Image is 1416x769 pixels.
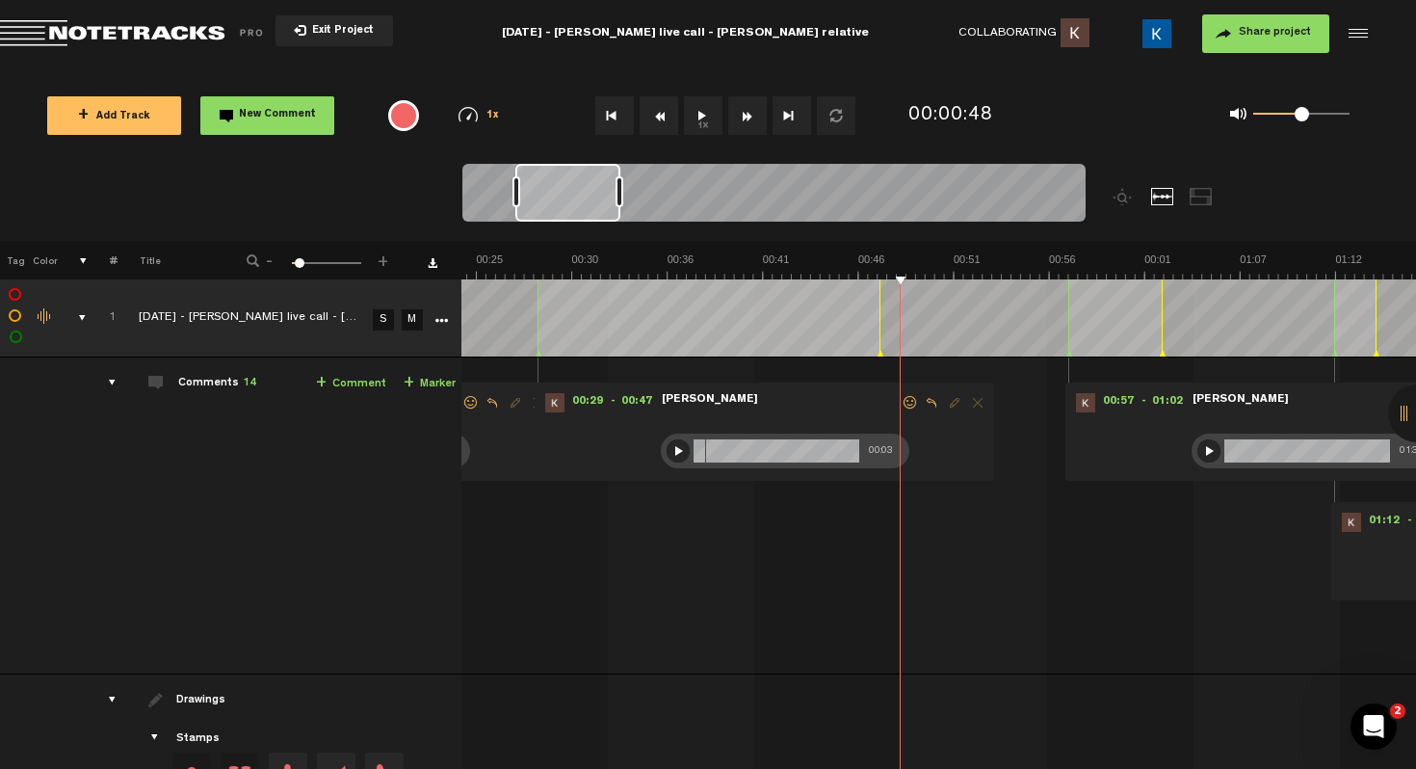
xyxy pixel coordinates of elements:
span: 01:12 [1361,513,1407,532]
button: 1x [684,96,722,135]
button: +Add Track [47,96,181,135]
td: comments [87,358,117,675]
span: [PERSON_NAME] [660,393,760,407]
div: Collaborating [958,18,1097,48]
span: 00:57 [1095,393,1141,412]
button: Exit Project [275,15,393,46]
div: Comments [178,376,256,392]
td: comments, stamps & drawings [57,279,87,358]
div: Drawings [176,693,229,709]
button: Share project [1202,14,1329,53]
span: 00:29 [564,393,611,412]
th: Color [29,241,58,279]
div: Click to edit the title [139,309,389,329]
img: ACg8ocIcFQaXaA6mNjY9otu5dz8mY468G7S4BGLOj3OpOv_AxuWwrw=s96-c [1076,393,1095,412]
img: ACg8ocIcFQaXaA6mNjY9otu5dz8mY468G7S4BGLOj3OpOv_AxuWwrw=s96-c [545,393,564,412]
img: ACg8ocIcFQaXaA6mNjY9otu5dz8mY468G7S4BGLOj3OpOv_AxuWwrw=s96-c [1061,18,1089,47]
span: + [78,108,89,123]
div: {{ tooltip_message }} [388,100,419,131]
span: 2 [1390,703,1405,719]
div: Change the color of the waveform [31,308,60,326]
div: Click to change the order number [90,309,119,328]
td: Change the color of the waveform [28,279,57,358]
span: Edit comment [504,396,527,410]
button: Loop [817,96,855,135]
div: comments [90,373,119,392]
img: ACg8ocIm3XoGc8wZGNolyUJxziFrdSwf0Pu9ViHYd3rcgCBpolPkQQ=s96-c [1142,19,1171,48]
div: drawings [90,690,119,709]
span: Delete comment [527,396,550,410]
a: Marker [404,373,456,395]
a: M [402,309,423,331]
iframe: Intercom live chat [1350,703,1397,750]
span: Reply to comment [920,396,943,410]
img: ACg8ocIcFQaXaA6mNjY9otu5dz8mY468G7S4BGLOj3OpOv_AxuWwrw=s96-c [1342,513,1361,532]
a: More [432,310,450,328]
span: - 01:02 [1141,393,1191,412]
span: + [404,376,414,391]
span: Add Track [78,112,150,122]
a: Comment [316,373,386,395]
button: New Comment [200,96,334,135]
span: - [262,252,277,264]
button: Fast Forward [728,96,767,135]
span: New Comment [239,110,316,120]
td: Click to change the order number 1 [87,279,117,358]
button: Go to end [773,96,811,135]
span: 1x [486,111,500,121]
div: Stamps [176,731,220,748]
div: 1x [434,107,523,123]
img: speedometer.svg [459,107,478,122]
span: Delete comment [966,396,989,410]
div: 00:03 [863,444,893,458]
span: Reply to comment [481,396,504,410]
span: 14 [243,378,256,389]
div: 00:00:48 [908,102,993,130]
span: - 00:47 [611,393,660,412]
span: Showcase stamps [148,730,164,746]
span: [PERSON_NAME] [1191,393,1291,407]
td: Click to edit the title [DATE] - [PERSON_NAME] live call - [PERSON_NAME] relative [117,279,367,358]
a: Download comments [428,258,437,268]
button: Go to beginning [595,96,634,135]
span: + [376,252,391,264]
span: Edit comment [943,396,966,410]
span: + [316,376,327,391]
button: Rewind [640,96,678,135]
div: comments, stamps & drawings [60,308,90,328]
a: S [373,309,394,331]
th: Title [118,241,221,279]
span: Exit Project [306,26,374,37]
span: Share project [1239,27,1311,39]
th: # [88,241,118,279]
